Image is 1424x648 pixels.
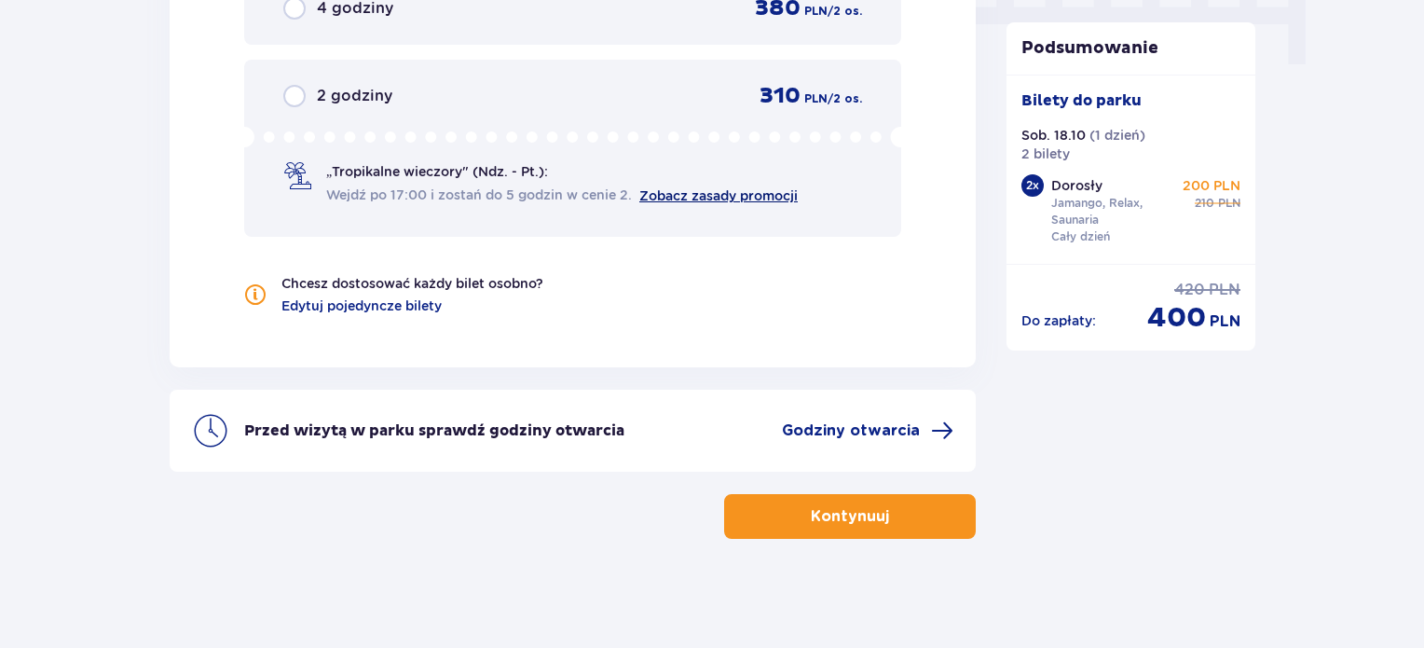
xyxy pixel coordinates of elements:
p: Dorosły [1051,176,1102,195]
p: Sob. 18.10 [1021,126,1086,145]
span: PLN [804,3,828,20]
span: PLN [1210,311,1240,332]
span: / 2 os. [828,3,862,20]
p: 2 bilety [1021,145,1070,163]
div: 2 x [1021,174,1044,197]
span: PLN [1218,195,1240,212]
span: 420 [1174,280,1205,300]
p: Do zapłaty : [1021,311,1096,330]
span: 400 [1147,300,1206,336]
a: Godziny otwarcia [782,420,953,442]
span: / 2 os. [828,90,862,107]
span: Godziny otwarcia [782,421,920,441]
p: Cały dzień [1051,228,1110,245]
span: Wejdź po 17:00 i zostań do 5 godzin w cenie 2. [326,186,632,204]
span: „Tropikalne wieczory" (Ndz. - Pt.): [326,162,548,181]
span: PLN [804,90,828,107]
p: ( 1 dzień ) [1089,126,1145,145]
span: 310 [760,82,801,110]
p: Kontynuuj [811,506,889,527]
span: 2 godziny [317,86,392,106]
p: 200 PLN [1183,176,1240,195]
p: Bilety do parku [1021,90,1142,111]
p: Podsumowanie [1006,37,1256,60]
span: PLN [1209,280,1240,300]
a: Edytuj pojedyncze bilety [281,296,442,315]
p: Chcesz dostosować każdy bilet osobno? [281,274,543,293]
button: Kontynuuj [724,494,976,539]
span: 210 [1195,195,1214,212]
p: Przed wizytą w parku sprawdź godziny otwarcia [244,421,624,441]
p: Jamango, Relax, Saunaria [1051,195,1180,228]
a: Zobacz zasady promocji [639,188,798,203]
